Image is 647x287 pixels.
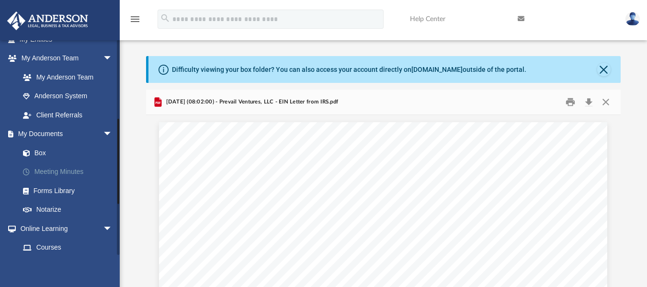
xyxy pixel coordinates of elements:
[129,13,141,25] i: menu
[160,13,170,23] i: search
[13,105,122,125] a: Client Referrals
[561,94,580,109] button: Print
[103,125,122,144] span: arrow_drop_down
[597,63,611,76] button: Close
[13,162,127,182] a: Meeting Minutes
[172,65,526,75] div: Difficulty viewing your box folder? You can also access your account directly on outside of the p...
[7,49,122,68] a: My Anderson Teamarrow_drop_down
[103,49,122,69] span: arrow_drop_down
[129,18,141,25] a: menu
[13,200,127,219] a: Notarize
[13,143,122,162] a: Box
[597,94,614,109] button: Close
[164,98,338,106] span: [DATE] (08:02:00) - Prevail Ventures, LLC - EIN Letter from IRS.pdf
[580,94,597,109] button: Download
[13,87,122,106] a: Anderson System
[7,125,127,144] a: My Documentsarrow_drop_down
[625,12,640,26] img: User Pic
[13,238,122,257] a: Courses
[13,181,122,200] a: Forms Library
[4,11,91,30] img: Anderson Advisors Platinum Portal
[103,219,122,239] span: arrow_drop_down
[13,68,117,87] a: My Anderson Team
[411,66,463,73] a: [DOMAIN_NAME]
[7,219,122,238] a: Online Learningarrow_drop_down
